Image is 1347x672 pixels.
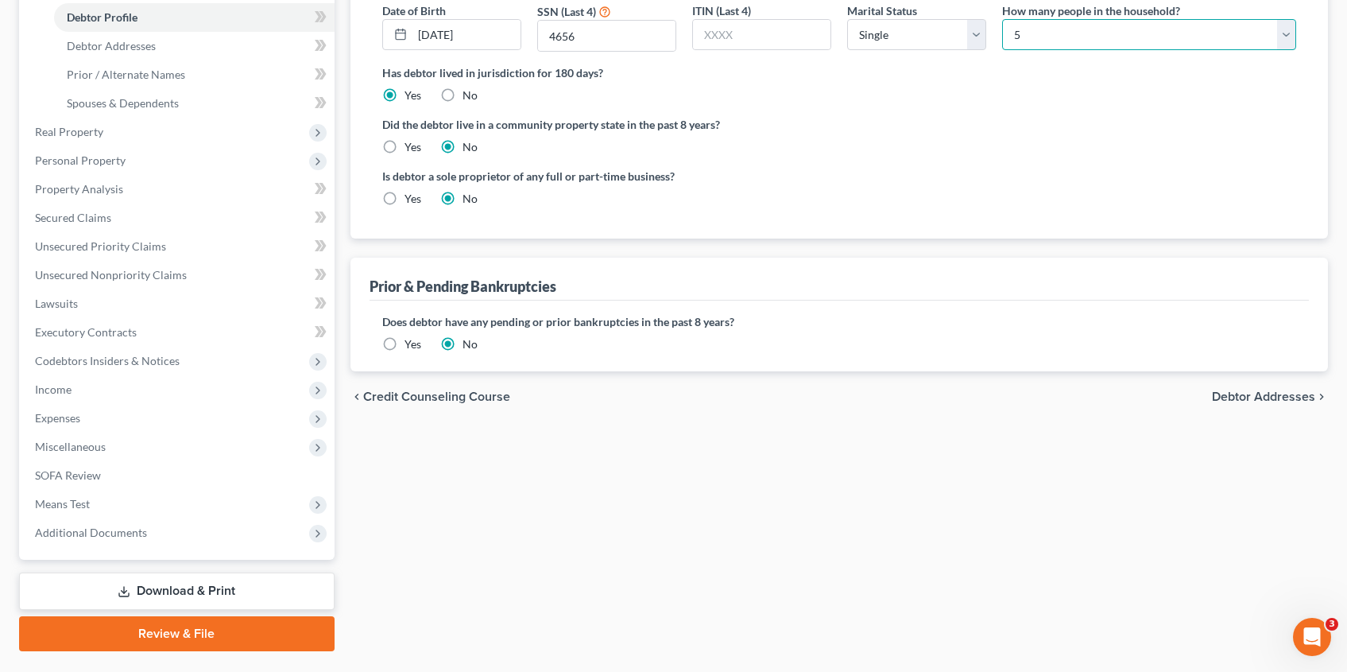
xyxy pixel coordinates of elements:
span: Unsecured Priority Claims [35,239,166,253]
label: Has debtor lived in jurisdiction for 180 days? [382,64,1296,81]
input: XXXX [538,21,675,51]
a: Debtor Addresses [54,32,335,60]
span: Secured Claims [35,211,111,224]
label: No [463,139,478,155]
span: Debtor Profile [67,10,137,24]
button: chevron_left Credit Counseling Course [350,390,510,403]
label: ITIN (Last 4) [692,2,751,19]
label: Does debtor have any pending or prior bankruptcies in the past 8 years? [382,313,1296,330]
span: Real Property [35,125,103,138]
span: Spouses & Dependents [67,96,179,110]
iframe: Intercom live chat [1293,618,1331,656]
label: Yes [404,139,421,155]
div: Prior & Pending Bankruptcies [370,277,556,296]
label: Date of Birth [382,2,446,19]
a: Property Analysis [22,175,335,204]
span: SOFA Review [35,468,101,482]
span: Income [35,383,72,396]
a: Review & File [19,616,335,651]
label: Yes [404,336,421,352]
a: Spouses & Dependents [54,89,335,118]
input: MM/DD/YYYY [412,20,521,50]
label: How many people in the household? [1002,2,1180,19]
i: chevron_left [350,390,363,403]
button: Debtor Addresses chevron_right [1212,390,1328,403]
span: Means Test [35,497,90,511]
span: 3 [1326,618,1338,631]
a: Executory Contracts [22,318,335,347]
a: Lawsuits [22,289,335,318]
a: SOFA Review [22,461,335,490]
label: Did the debtor live in a community property state in the past 8 years? [382,116,1296,133]
span: Miscellaneous [35,440,106,453]
label: No [463,336,478,352]
span: Personal Property [35,153,126,167]
label: Marital Status [847,2,917,19]
a: Prior / Alternate Names [54,60,335,89]
label: Is debtor a sole proprietor of any full or part-time business? [382,168,831,185]
a: Download & Print [19,573,335,610]
label: SSN (Last 4) [537,3,596,20]
span: Debtor Addresses [67,39,156,52]
label: No [463,87,478,103]
span: Credit Counseling Course [363,390,510,403]
span: Expenses [35,411,80,425]
a: Unsecured Priority Claims [22,232,335,261]
i: chevron_right [1315,390,1328,403]
span: Additional Documents [35,526,147,539]
span: Codebtors Insiders & Notices [35,354,180,367]
span: Debtor Addresses [1212,390,1315,403]
span: Property Analysis [35,182,123,196]
label: Yes [404,87,421,103]
span: Unsecured Nonpriority Claims [35,268,187,282]
a: Debtor Profile [54,3,335,32]
a: Secured Claims [22,204,335,232]
span: Lawsuits [35,297,78,310]
label: No [463,191,478,207]
a: Unsecured Nonpriority Claims [22,261,335,289]
label: Yes [404,191,421,207]
input: XXXX [693,20,830,50]
span: Executory Contracts [35,325,137,339]
span: Prior / Alternate Names [67,68,185,81]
